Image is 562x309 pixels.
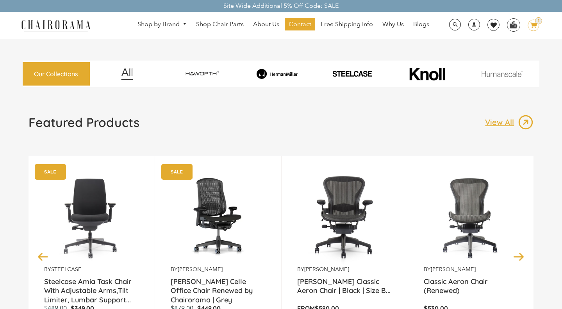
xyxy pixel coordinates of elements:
img: PHOTO-2024-07-09-00-53-10-removebg-preview.png [316,70,388,77]
a: Contact [285,18,315,30]
a: Classic Aeron Chair (Renewed) - chairorama Classic Aeron Chair (Renewed) - chairorama [424,168,519,266]
nav: DesktopNavigation [128,18,438,32]
a: Herman Miller Celle Office Chair Renewed by Chairorama | Grey - chairorama Herman Miller Celle Of... [171,168,266,266]
button: Next [512,250,526,263]
img: Herman Miller Classic Aeron Chair | Black | Size B (Renewed) - chairorama [297,168,392,266]
img: image_11.png [466,71,538,77]
img: Classic Aeron Chair (Renewed) - chairorama [424,168,519,266]
a: Blogs [409,18,433,30]
a: [PERSON_NAME] Celle Office Chair Renewed by Chairorama | Grey [171,277,266,296]
p: by [297,266,392,273]
a: Classic Aeron Chair (Renewed) [424,277,519,296]
img: image_10_1.png [392,67,462,81]
span: About Us [253,20,279,29]
img: image_7_14f0750b-d084-457f-979a-a1ab9f6582c4.png [166,66,238,81]
a: Why Us [378,18,408,30]
div: 1 [535,17,542,24]
img: WhatsApp_Image_2024-07-12_at_16.23.01.webp [507,19,519,30]
a: Shop by Brand [134,18,191,30]
img: chairorama [17,19,95,32]
a: Steelcase [51,266,82,273]
p: by [424,266,519,273]
a: 1 [522,20,539,31]
a: View All [485,114,533,130]
a: [PERSON_NAME] Classic Aeron Chair | Black | Size B... [297,277,392,296]
a: Free Shipping Info [317,18,377,30]
img: image_8_173eb7e0-7579-41b4-bc8e-4ba0b8ba93e8.png [241,69,313,79]
a: Our Collections [23,62,90,86]
a: [PERSON_NAME] [431,266,476,273]
button: Previous [36,250,50,263]
a: Steelcase Amia Task Chair With Adjustable Arms,Tilt Limiter, Lumbar Support... [44,277,139,296]
a: [PERSON_NAME] [304,266,349,273]
a: About Us [249,18,283,30]
a: Amia Chair by chairorama.com Renewed Amia Chair chairorama.com [44,168,139,266]
p: by [44,266,139,273]
span: Free Shipping Info [321,20,373,29]
a: Shop Chair Parts [192,18,248,30]
span: Contact [289,20,311,29]
p: by [171,266,266,273]
img: image_12.png [105,68,149,80]
a: Herman Miller Classic Aeron Chair | Black | Size B (Renewed) - chairorama Herman Miller Classic A... [297,168,392,266]
img: Herman Miller Celle Office Chair Renewed by Chairorama | Grey - chairorama [171,168,266,266]
p: View All [485,117,518,127]
text: SALE [170,169,182,174]
img: Amia Chair by chairorama.com [44,168,139,266]
img: image_13.png [518,114,533,130]
a: Featured Products [29,114,139,136]
text: SALE [44,169,56,174]
a: [PERSON_NAME] [178,266,223,273]
span: Blogs [413,20,429,29]
span: Shop Chair Parts [196,20,244,29]
span: Why Us [382,20,404,29]
h1: Featured Products [29,114,139,130]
